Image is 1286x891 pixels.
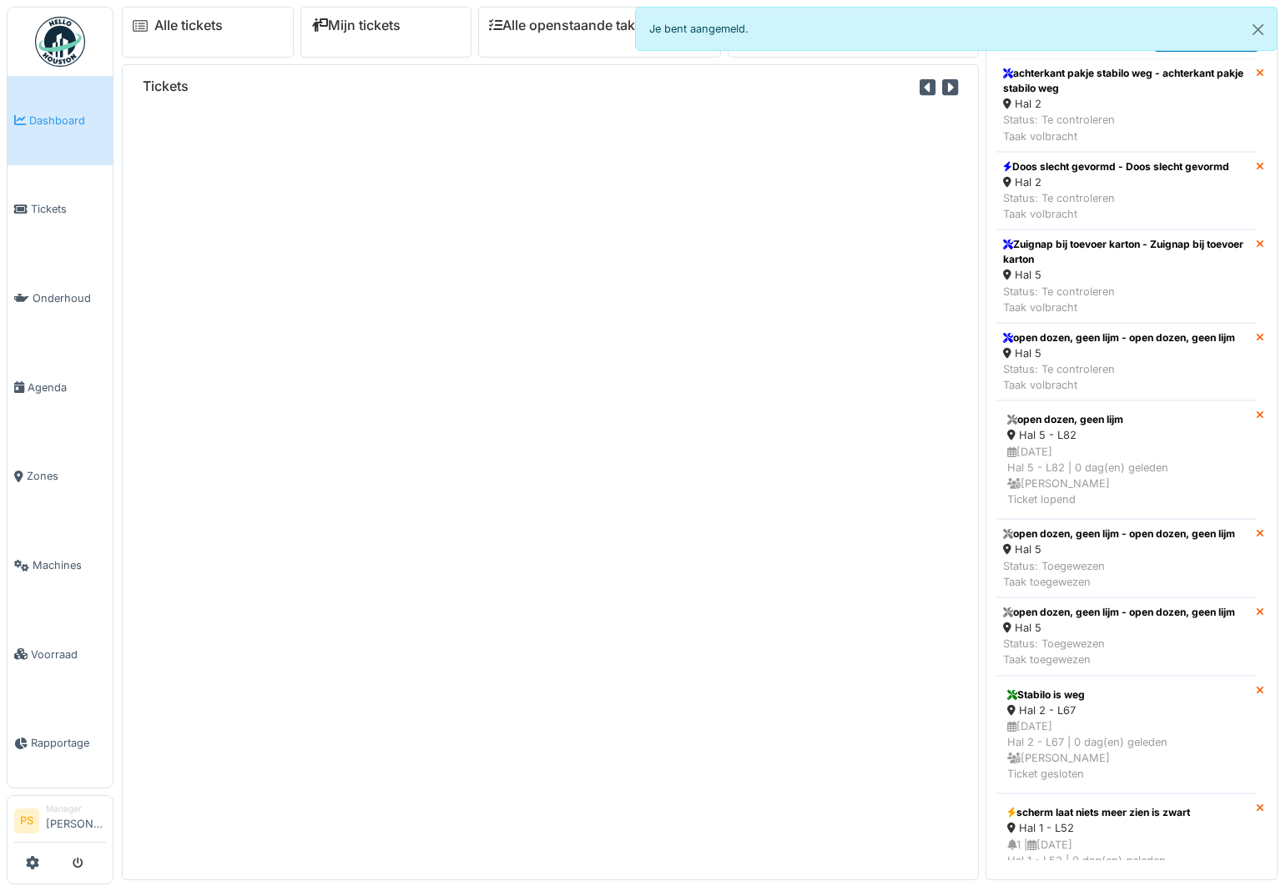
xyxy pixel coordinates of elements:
[8,76,113,165] a: Dashboard
[996,58,1256,152] a: achterkant pakje stabilo weg - achterkant pakje stabilo weg Hal 2 Status: Te controlerenTaak volb...
[1003,345,1235,361] div: Hal 5
[1003,526,1235,541] div: open dozen, geen lijm - open dozen, geen lijm
[31,201,106,217] span: Tickets
[1003,267,1249,283] div: Hal 5
[1003,190,1229,222] div: Status: Te controleren Taak volbracht
[33,290,106,306] span: Onderhoud
[8,699,113,788] a: Rapportage
[33,557,106,573] span: Machines
[8,432,113,521] a: Zones
[1003,558,1235,590] div: Status: Toegewezen Taak toegewezen
[996,597,1256,676] a: open dozen, geen lijm - open dozen, geen lijm Hal 5 Status: ToegewezenTaak toegewezen
[1007,820,1245,836] div: Hal 1 - L52
[996,676,1256,794] a: Stabilo is weg Hal 2 - L67 [DATE]Hal 2 - L67 | 0 dag(en) geleden [PERSON_NAME]Ticket gesloten
[489,18,651,33] a: Alle openstaande taken
[14,803,106,843] a: PS Manager[PERSON_NAME]
[31,735,106,751] span: Rapportage
[31,647,106,662] span: Voorraad
[311,18,401,33] a: Mijn tickets
[1003,237,1249,267] div: Zuignap bij toevoer karton - Zuignap bij toevoer karton
[154,18,223,33] a: Alle tickets
[1007,718,1245,783] div: [DATE] Hal 2 - L67 | 0 dag(en) geleden [PERSON_NAME] Ticket gesloten
[143,78,189,94] h6: Tickets
[1003,284,1249,315] div: Status: Te controleren Taak volbracht
[1003,361,1235,393] div: Status: Te controleren Taak volbracht
[35,17,85,67] img: Badge_color-CXgf-gQk.svg
[1003,66,1249,96] div: achterkant pakje stabilo weg - achterkant pakje stabilo weg
[635,7,1278,51] div: Je bent aangemeld.
[1007,805,1245,820] div: scherm laat niets meer zien is zwart
[1003,541,1235,557] div: Hal 5
[8,521,113,610] a: Machines
[1007,702,1245,718] div: Hal 2 - L67
[996,152,1256,230] a: Doos slecht gevormd - Doos slecht gevormd Hal 2 Status: Te controlerenTaak volbracht
[1003,330,1235,345] div: open dozen, geen lijm - open dozen, geen lijm
[8,610,113,699] a: Voorraad
[996,323,1256,401] a: open dozen, geen lijm - open dozen, geen lijm Hal 5 Status: Te controlerenTaak volbracht
[1003,96,1249,112] div: Hal 2
[1007,427,1245,443] div: Hal 5 - L82
[1003,112,1249,143] div: Status: Te controleren Taak volbracht
[1239,8,1277,52] button: Close
[996,400,1256,519] a: open dozen, geen lijm Hal 5 - L82 [DATE]Hal 5 - L82 | 0 dag(en) geleden [PERSON_NAME]Ticket lopend
[1007,412,1245,427] div: open dozen, geen lijm
[46,803,106,815] div: Manager
[8,165,113,254] a: Tickets
[1003,620,1235,636] div: Hal 5
[996,519,1256,597] a: open dozen, geen lijm - open dozen, geen lijm Hal 5 Status: ToegewezenTaak toegewezen
[1003,159,1229,174] div: Doos slecht gevormd - Doos slecht gevormd
[1003,636,1235,667] div: Status: Toegewezen Taak toegewezen
[8,254,113,343] a: Onderhoud
[1007,687,1245,702] div: Stabilo is weg
[1003,605,1235,620] div: open dozen, geen lijm - open dozen, geen lijm
[996,229,1256,323] a: Zuignap bij toevoer karton - Zuignap bij toevoer karton Hal 5 Status: Te controlerenTaak volbracht
[8,343,113,432] a: Agenda
[1007,444,1245,508] div: [DATE] Hal 5 - L82 | 0 dag(en) geleden [PERSON_NAME] Ticket lopend
[46,803,106,838] li: [PERSON_NAME]
[1003,174,1229,190] div: Hal 2
[29,113,106,128] span: Dashboard
[28,380,106,395] span: Agenda
[14,808,39,833] li: PS
[27,468,106,484] span: Zones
